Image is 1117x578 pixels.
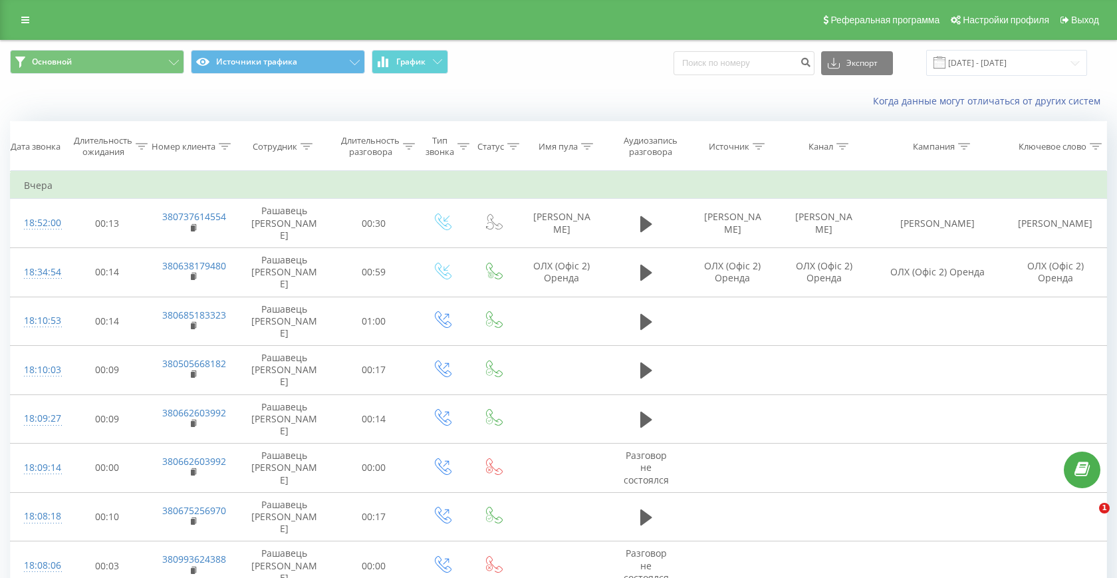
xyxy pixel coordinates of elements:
[24,504,51,529] div: 18:08:18
[64,492,149,541] td: 00:10
[162,504,226,517] a: 380675256970
[162,455,226,468] a: 380662603992
[237,346,331,395] td: Рашавець [PERSON_NAME]
[162,309,226,321] a: 380685183323
[237,247,331,297] td: Рашавець [PERSON_NAME]
[821,51,893,75] button: Экспорт
[963,15,1049,25] span: Настройки профиля
[808,141,833,152] div: Канал
[709,141,749,152] div: Источник
[64,247,149,297] td: 00:14
[64,394,149,444] td: 00:09
[332,492,416,541] td: 00:17
[332,346,416,395] td: 00:17
[870,199,1005,248] td: [PERSON_NAME]
[1019,141,1086,152] div: Ключевое слово
[539,141,578,152] div: Имя пула
[24,406,51,432] div: 18:09:27
[1072,503,1104,535] iframe: Intercom live chat
[162,210,226,223] a: 380737614554
[24,308,51,334] div: 18:10:53
[1005,247,1106,297] td: ОЛХ (Офіс 2) Оренда
[674,51,814,75] input: Поиск по номеру
[11,172,1107,199] td: Вчера
[24,455,51,481] div: 18:09:14
[870,247,1005,297] td: ОЛХ (Офіс 2) Оренда
[332,297,416,346] td: 01:00
[332,199,416,248] td: 00:30
[830,15,939,25] span: Реферальная программа
[191,50,365,74] button: Источники трафика
[1071,15,1099,25] span: Выход
[372,50,448,74] button: График
[162,259,226,272] a: 380638179480
[64,297,149,346] td: 00:14
[341,135,400,158] div: Длительность разговора
[332,394,416,444] td: 00:14
[64,199,149,248] td: 00:13
[11,141,61,152] div: Дата звонка
[778,199,869,248] td: [PERSON_NAME]
[24,259,51,285] div: 18:34:54
[237,444,331,493] td: Рашавець [PERSON_NAME]
[396,57,426,67] span: График
[152,141,215,152] div: Номер клиента
[237,492,331,541] td: Рашавець [PERSON_NAME]
[74,135,132,158] div: Длительность ожидания
[237,297,331,346] td: Рашавець [PERSON_NAME]
[162,406,226,419] a: 380662603992
[1005,199,1106,248] td: [PERSON_NAME]
[687,199,778,248] td: [PERSON_NAME]
[687,247,778,297] td: ОЛХ (Офіс 2) Оренда
[778,247,869,297] td: ОЛХ (Офіс 2) Оренда
[162,357,226,370] a: 380505668182
[618,135,683,158] div: Аудиозапись разговора
[162,553,226,565] a: 380993624388
[1099,503,1110,513] span: 1
[624,449,669,486] span: Разговор не состоялся
[253,141,297,152] div: Сотрудник
[332,247,416,297] td: 00:59
[64,444,149,493] td: 00:00
[518,199,606,248] td: [PERSON_NAME]
[24,357,51,383] div: 18:10:03
[237,394,331,444] td: Рашавець [PERSON_NAME]
[24,210,51,236] div: 18:52:00
[518,247,606,297] td: ОЛХ (Офіс 2) Оренда
[332,444,416,493] td: 00:00
[10,50,184,74] button: Основной
[64,346,149,395] td: 00:09
[32,57,72,67] span: Основной
[426,135,454,158] div: Тип звонка
[913,141,955,152] div: Кампания
[237,199,331,248] td: Рашавець [PERSON_NAME]
[873,94,1107,107] a: Когда данные могут отличаться от других систем
[477,141,504,152] div: Статус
